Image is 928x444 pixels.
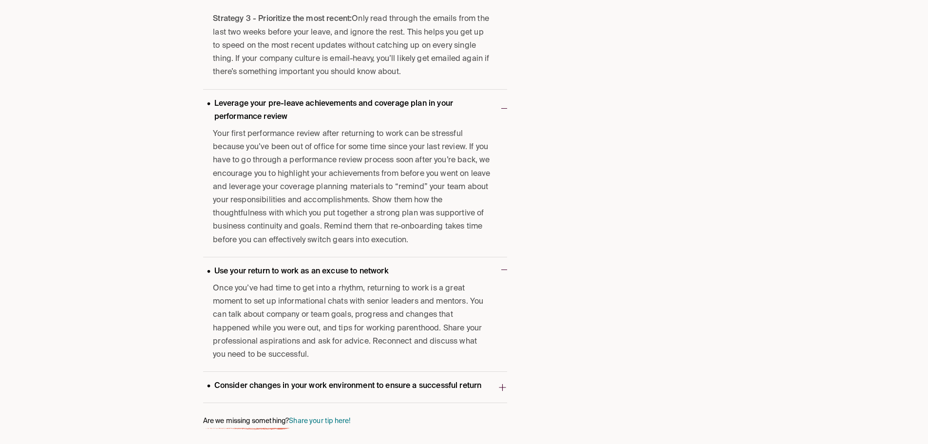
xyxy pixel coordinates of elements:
button: Leverage your pre-leave achievements and coverage plan in your performance review [203,90,507,128]
p: Use your return to work as an excuse to network [203,265,393,278]
p: Only read through the emails from the last two weeks before your leave, and ignore the rest. This... [213,13,491,79]
button: Consider changes in your work environment to ensure a successful return [203,372,507,403]
p: Consider changes in your work environment to ensure a successful return [203,380,486,393]
span: Once you’ve had time to get into a rhythm, returning to work is a great moment to set up informat... [213,282,491,362]
p: Leverage your pre-leave achievements and coverage plan in your performance review [203,97,501,124]
a: Share your tip here! [289,418,350,425]
button: Use your return to work as an excuse to network [203,257,507,282]
span: Your first performance review after returning to work can be stressful because you’ve been out of... [213,128,491,247]
span: Are we missing something? [203,415,507,428]
strong: Strategy 3 - Prioritize the most recent: [213,15,352,23]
